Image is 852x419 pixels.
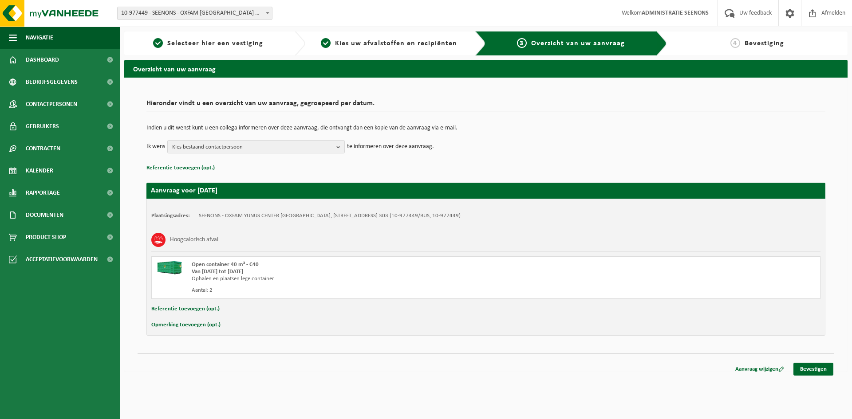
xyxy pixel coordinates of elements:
[167,140,345,153] button: Kies bestaand contactpersoon
[199,212,461,219] td: SEENONS - OXFAM YUNUS CENTER [GEOGRAPHIC_DATA], [STREET_ADDRESS] 303 (10-977449/BUS, 10-977449)
[26,49,59,71] span: Dashboard
[172,141,333,154] span: Kies bestaand contactpersoon
[26,226,66,248] span: Product Shop
[192,269,243,274] strong: Van [DATE] tot [DATE]
[170,233,218,247] h3: Hoogcalorisch afval
[745,40,784,47] span: Bevestiging
[151,213,190,219] strong: Plaatsingsadres:
[124,60,848,77] h2: Overzicht van uw aanvraag
[151,187,217,194] strong: Aanvraag voor [DATE]
[151,319,221,331] button: Opmerking toevoegen (opt.)
[642,10,709,16] strong: ADMINISTRATIE SEENONS
[26,71,78,93] span: Bedrijfsgegevens
[146,162,215,174] button: Referentie toevoegen (opt.)
[26,204,63,226] span: Documenten
[146,140,165,153] p: Ik wens
[26,160,53,182] span: Kalender
[310,38,469,49] a: 2Kies uw afvalstoffen en recipiënten
[153,38,163,48] span: 1
[146,125,825,131] p: Indien u dit wenst kunt u een collega informeren over deze aanvraag, die ontvangt dan een kopie v...
[335,40,457,47] span: Kies uw afvalstoffen en recipiënten
[793,363,833,376] a: Bevestigen
[321,38,331,48] span: 2
[729,363,791,376] a: Aanvraag wijzigen
[26,93,77,115] span: Contactpersonen
[26,115,59,137] span: Gebruikers
[146,100,825,112] h2: Hieronder vindt u een overzicht van uw aanvraag, gegroepeerd per datum.
[192,262,259,267] span: Open container 40 m³ - C40
[26,137,60,160] span: Contracten
[167,40,263,47] span: Selecteer hier een vestiging
[517,38,527,48] span: 3
[26,27,53,49] span: Navigatie
[118,7,272,20] span: 10-977449 - SEENONS - OXFAM YUNUS CENTER HAREN - HAREN
[26,182,60,204] span: Rapportage
[531,40,625,47] span: Overzicht van uw aanvraag
[192,287,521,294] div: Aantal: 2
[347,140,434,153] p: te informeren over deze aanvraag.
[26,248,98,270] span: Acceptatievoorwaarden
[156,261,183,274] img: HK-XC-40-GN-00.png
[192,275,521,282] div: Ophalen en plaatsen lege container
[129,38,288,49] a: 1Selecteer hier een vestiging
[730,38,740,48] span: 4
[117,7,272,20] span: 10-977449 - SEENONS - OXFAM YUNUS CENTER HAREN - HAREN
[151,303,220,315] button: Referentie toevoegen (opt.)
